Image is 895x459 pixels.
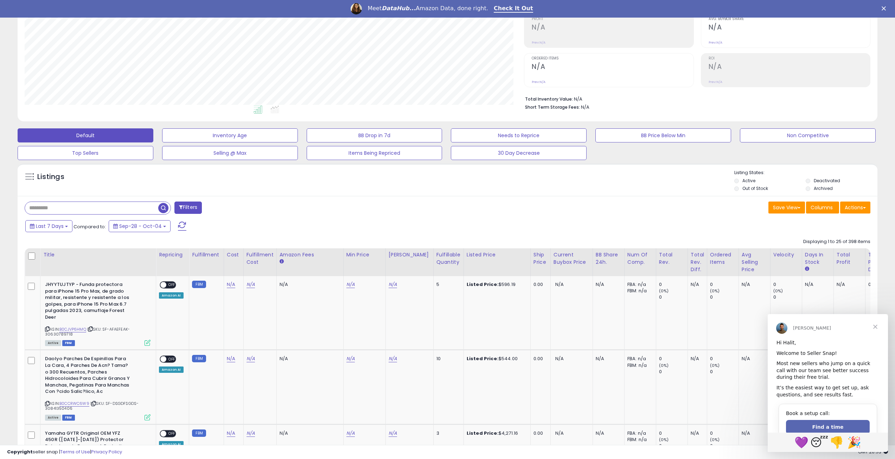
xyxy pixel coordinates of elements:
[451,128,587,142] button: Needs to Reprice
[45,281,151,345] div: ASIN:
[868,281,880,288] div: 0.00
[533,251,548,266] div: Ship Price
[192,251,220,259] div: Fulfillment
[73,223,106,230] span: Compared to:
[467,251,528,259] div: Listed Price
[659,294,688,300] div: 0
[773,251,799,259] div: Velocity
[382,5,416,12] i: DataHub...
[389,355,397,362] a: N/A
[596,281,619,288] div: N/A
[709,57,870,60] span: ROI
[710,437,720,442] small: (0%)
[247,355,255,362] a: N/A
[710,251,736,266] div: Ordered Items
[532,40,545,45] small: Prev: N/A
[659,437,669,442] small: (0%)
[710,281,739,288] div: 0
[659,281,688,288] div: 0
[367,5,488,12] div: Meet Amazon Data, done right.
[227,251,241,259] div: Cost
[280,259,284,265] small: Amazon Fees.
[389,430,397,437] a: N/A
[555,355,564,362] span: N/A
[742,178,755,184] label: Active
[389,251,430,259] div: [PERSON_NAME]
[59,326,86,332] a: B0CJVP6HMQ
[525,104,580,110] b: Short Term Storage Fees:
[710,294,739,300] div: 0
[532,63,693,72] h2: N/A
[45,401,139,411] span: | SKU: SF-DSGDFSGDS-30841350406
[691,356,702,362] div: N/A
[436,281,458,288] div: 5
[494,5,533,13] a: Check It Out
[109,220,171,232] button: Sep-28 - Oct-04
[596,430,619,436] div: N/A
[192,355,206,362] small: FBM
[627,281,651,288] div: FBA: n/a
[467,430,499,436] b: Listed Price:
[840,202,870,213] button: Actions
[709,17,870,21] span: Avg. Buybox Share
[45,415,61,421] span: All listings currently available for purchase on Amazon
[45,356,130,396] b: Daolyo Parches De Espinillas Para La Cara, 4 Parches De Acn? Tama?o 300 Recuentos, Parches Hidroc...
[166,282,178,288] span: OFF
[525,94,865,103] li: N/A
[805,281,828,288] div: N/A
[389,281,397,288] a: N/A
[554,251,590,266] div: Current Buybox Price
[691,281,702,288] div: N/A
[91,448,122,455] a: Privacy Policy
[37,172,64,182] h5: Listings
[734,170,877,176] p: Listing States:
[868,251,882,273] div: Total Profit Diff.
[595,128,731,142] button: BB Price Below Min
[247,251,274,266] div: Fulfillment Cost
[814,178,840,184] label: Deactivated
[596,356,619,362] div: N/A
[467,281,525,288] div: $596.19
[18,146,153,160] button: Top Sellers
[627,436,651,443] div: FBM: n/a
[691,430,702,436] div: N/A
[436,251,461,266] div: Fulfillable Quantity
[45,340,61,346] span: All listings currently available for purchase on Amazon
[742,185,768,191] label: Out of Stock
[659,356,688,362] div: 0
[773,294,802,300] div: 0
[18,128,153,142] button: Default
[710,356,739,362] div: 0
[811,204,833,211] span: Columns
[346,430,355,437] a: N/A
[882,6,889,11] div: Close
[691,251,704,273] div: Total Rev. Diff.
[627,288,651,294] div: FBM: n/a
[247,281,255,288] a: N/A
[174,202,202,214] button: Filters
[436,430,458,436] div: 3
[45,281,130,322] b: JHYYTUJTYP - Funda protectora para iPhone 15 Pro Max, de grado militar, resistente y resistente a...
[45,326,130,337] span: | SKU: SF-AFAEFEAK-30630789718
[768,202,805,213] button: Save View
[659,363,669,368] small: (0%)
[351,3,362,14] img: Profile image for Georgie
[740,128,876,142] button: Non Competitive
[532,57,693,60] span: Ordered Items
[709,80,722,84] small: Prev: N/A
[803,238,870,245] div: Displaying 1 to 25 of 398 items
[307,128,442,142] button: BB Drop in 7d
[162,146,298,160] button: Selling @ Max
[768,314,888,452] iframe: Intercom live chat message
[710,363,720,368] small: (0%)
[742,251,767,273] div: Avg Selling Price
